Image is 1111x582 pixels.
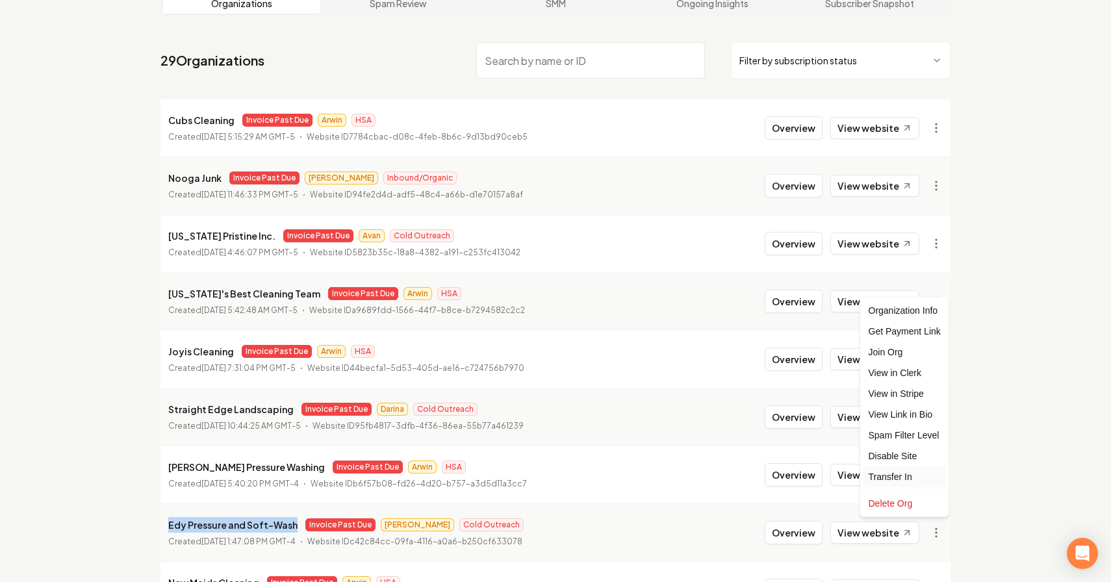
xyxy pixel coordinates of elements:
[863,404,946,425] a: View Link in Bio
[863,342,946,362] div: Join Org
[863,321,946,342] div: Get Payment Link
[863,362,946,383] a: View in Clerk
[863,446,946,466] div: Disable Site
[863,300,946,321] div: Organization Info
[863,425,946,446] div: Spam Filter Level
[863,493,946,514] div: Delete Org
[863,383,946,404] a: View in Stripe
[863,466,946,487] div: Transfer In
